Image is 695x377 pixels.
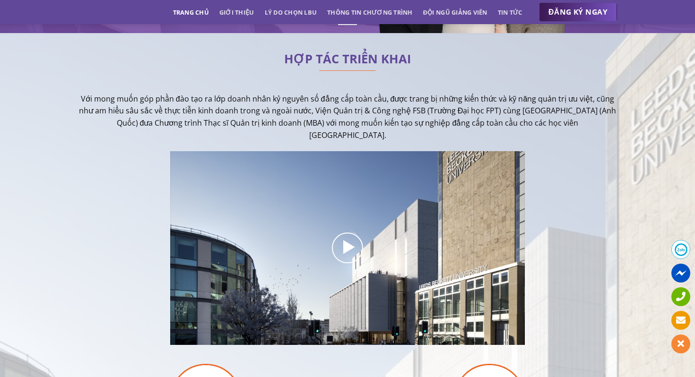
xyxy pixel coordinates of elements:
a: Trang chủ [173,4,209,21]
a: ĐĂNG KÝ NGAY [539,3,617,22]
a: Giới thiệu [219,4,254,21]
a: Tin tức [498,4,522,21]
a: Đội ngũ giảng viên [423,4,487,21]
img: line-lbu.jpg [319,70,376,71]
a: Thông tin chương trình [327,4,413,21]
p: Với mong muốn góp phần đào tạo ra lớp doanh nhân kỷ nguyên số đẳng cấp toàn cầu, được trang bị nh... [78,93,617,141]
span: ĐĂNG KÝ NGAY [548,6,608,18]
a: Lý do chọn LBU [265,4,317,21]
h2: HỢP TÁC TRIỂN KHAI [78,54,617,64]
